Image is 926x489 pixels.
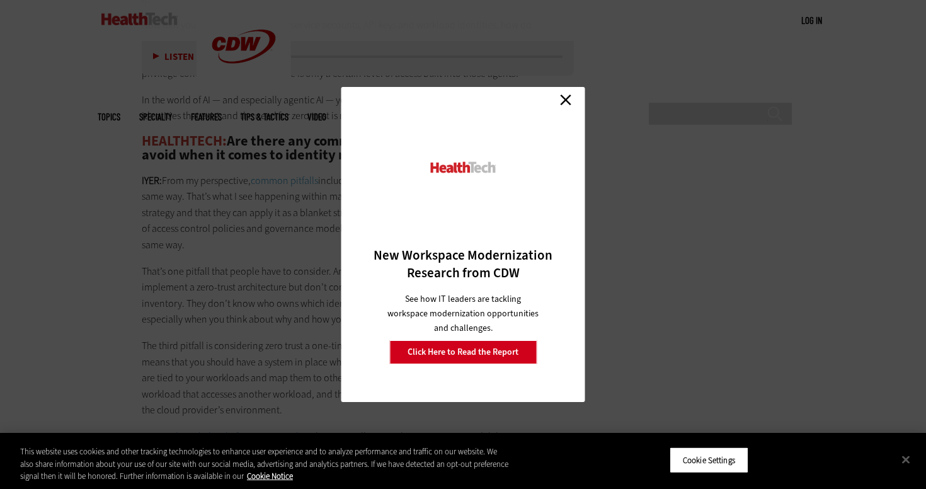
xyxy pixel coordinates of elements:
a: Click Here to Read the Report [389,340,537,364]
h3: New Workspace Modernization Research from CDW [363,246,563,282]
a: Close [556,90,575,109]
img: HealthTech_0.png [429,161,498,174]
div: This website uses cookies and other tracking technologies to enhance user experience and to analy... [20,446,510,483]
button: Cookie Settings [670,447,748,473]
p: See how IT leaders are tackling workspace modernization opportunities and challenges. [386,292,541,335]
button: Close [892,446,920,473]
a: More information about your privacy [247,471,293,481]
